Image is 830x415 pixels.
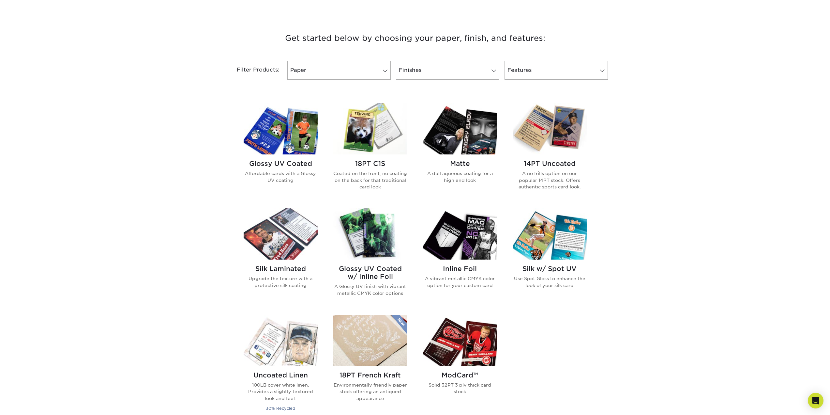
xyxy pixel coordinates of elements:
[513,275,587,289] p: Use Spot Gloss to enhance the look of your silk card
[808,393,823,408] div: Open Intercom Messenger
[423,371,497,379] h2: ModCard™
[333,208,407,307] a: Glossy UV Coated w/ Inline Foil Trading Cards Glossy UV Coated w/ Inline Foil A Glossy UV finish ...
[513,170,587,190] p: A no frills option on our popular 14PT stock. Offers authentic sports card look.
[423,208,497,307] a: Inline Foil Trading Cards Inline Foil A vibrant metallic CMYK color option for your custom card
[244,160,318,168] h2: Glossy UV Coated
[219,61,285,80] div: Filter Products:
[423,103,497,200] a: Matte Trading Cards Matte A dull aqueous coating for a high end look
[513,208,587,260] img: Silk w/ Spot UV Trading Cards
[244,371,318,379] h2: Uncoated Linen
[423,275,497,289] p: A vibrant metallic CMYK color option for your custom card
[505,61,608,80] a: Features
[287,61,391,80] a: Paper
[423,382,497,395] p: Solid 32PT 3 ply thick card stock
[244,382,318,402] p: 100LB cover white linen. Provides a slightly textured look and feel.
[391,315,407,334] img: New Product
[513,265,587,273] h2: Silk w/ Spot UV
[333,315,407,366] img: 18PT French Kraft Trading Cards
[333,265,407,280] h2: Glossy UV Coated w/ Inline Foil
[244,103,318,200] a: Glossy UV Coated Trading Cards Glossy UV Coated Affordable cards with a Glossy UV coating
[333,371,407,379] h2: 18PT French Kraft
[423,160,497,168] h2: Matte
[423,103,497,154] img: Matte Trading Cards
[244,275,318,289] p: Upgrade the texture with a protective silk coating
[513,103,587,154] img: 14PT Uncoated Trading Cards
[423,208,497,260] img: Inline Foil Trading Cards
[513,208,587,307] a: Silk w/ Spot UV Trading Cards Silk w/ Spot UV Use Spot Gloss to enhance the look of your silk card
[423,170,497,184] p: A dull aqueous coating for a high end look
[333,103,407,200] a: 18PT C1S Trading Cards 18PT C1S Coated on the front, no coating on the back for that traditional ...
[333,382,407,402] p: Environmentally friendly paper stock offering an antiqued appearance
[423,265,497,273] h2: Inline Foil
[244,103,318,154] img: Glossy UV Coated Trading Cards
[266,406,295,411] small: 30% Recycled
[244,170,318,184] p: Affordable cards with a Glossy UV coating
[244,208,318,307] a: Silk Laminated Trading Cards Silk Laminated Upgrade the texture with a protective silk coating
[513,160,587,168] h2: 14PT Uncoated
[513,103,587,200] a: 14PT Uncoated Trading Cards 14PT Uncoated A no frills option on our popular 14PT stock. Offers au...
[333,160,407,168] h2: 18PT C1S
[333,283,407,296] p: A Glossy UV finish with vibrant metallic CMYK color options
[244,265,318,273] h2: Silk Laminated
[224,24,606,53] h3: Get started below by choosing your paper, finish, and features:
[333,170,407,190] p: Coated on the front, no coating on the back for that traditional card look
[333,208,407,260] img: Glossy UV Coated w/ Inline Foil Trading Cards
[333,103,407,154] img: 18PT C1S Trading Cards
[244,315,318,366] img: Uncoated Linen Trading Cards
[396,61,499,80] a: Finishes
[423,315,497,366] img: ModCard™ Trading Cards
[244,208,318,260] img: Silk Laminated Trading Cards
